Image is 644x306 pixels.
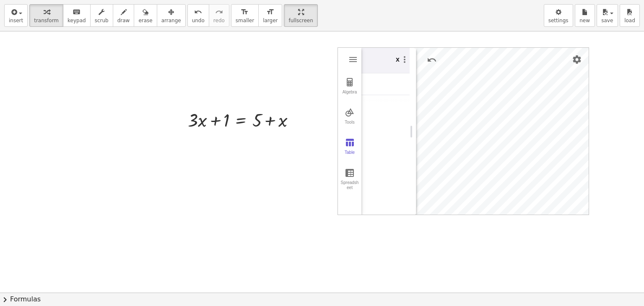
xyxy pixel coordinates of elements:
span: fullscreen [288,18,313,23]
div: Spreadsheet [340,180,360,192]
span: new [579,18,590,23]
div: Tools [340,120,360,132]
span: load [624,18,635,23]
span: keypad [68,18,86,23]
button: fullscreen [284,4,317,27]
img: Main Menu [348,54,358,65]
span: larger [263,18,278,23]
canvas: Graphics View 1 [416,48,589,215]
span: erase [138,18,152,23]
button: load [620,4,640,27]
button: insert [4,4,28,27]
button: erase [134,4,157,27]
button: new [575,4,595,27]
i: keyboard [73,7,80,17]
span: insert [9,18,23,23]
span: settings [548,18,569,23]
span: save [601,18,613,23]
span: arrange [161,18,181,23]
i: format_size [266,7,274,17]
span: transform [34,18,59,23]
button: Settings [569,52,584,67]
i: format_size [241,7,249,17]
div: Graphing Calculator [338,47,589,215]
div: Algebra [340,90,360,101]
span: draw [117,18,130,23]
span: undo [192,18,205,23]
button: transform [29,4,63,27]
span: redo [213,18,225,23]
i: undo [194,7,202,17]
button: arrange [157,4,186,27]
button: scrub [90,4,113,27]
button: settings [544,4,573,27]
button: keyboardkeypad [63,4,91,27]
button: format_sizelarger [258,4,282,27]
div: x [396,53,400,63]
button: redoredo [209,4,229,27]
button: save [597,4,618,27]
span: smaller [236,18,254,23]
button: format_sizesmaller [231,4,259,27]
div: Table [340,150,360,162]
i: redo [215,7,223,17]
button: draw [113,4,135,27]
button: Undo [424,52,439,67]
span: scrub [95,18,109,23]
button: undoundo [187,4,209,27]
